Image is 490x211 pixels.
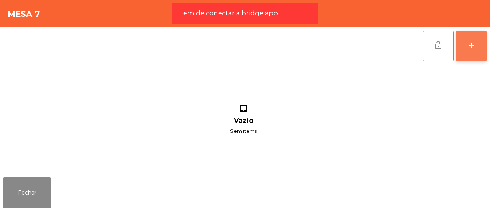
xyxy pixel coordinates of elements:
[456,31,487,61] button: add
[234,117,253,125] h1: Vazio
[230,126,257,136] span: Sem items
[434,41,443,50] span: lock_open
[238,104,249,115] i: inbox
[8,8,40,20] h4: Mesa 7
[423,31,454,61] button: lock_open
[179,8,278,18] span: Tem de conectar a bridge app
[3,177,51,208] button: Fechar
[467,41,476,50] div: add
